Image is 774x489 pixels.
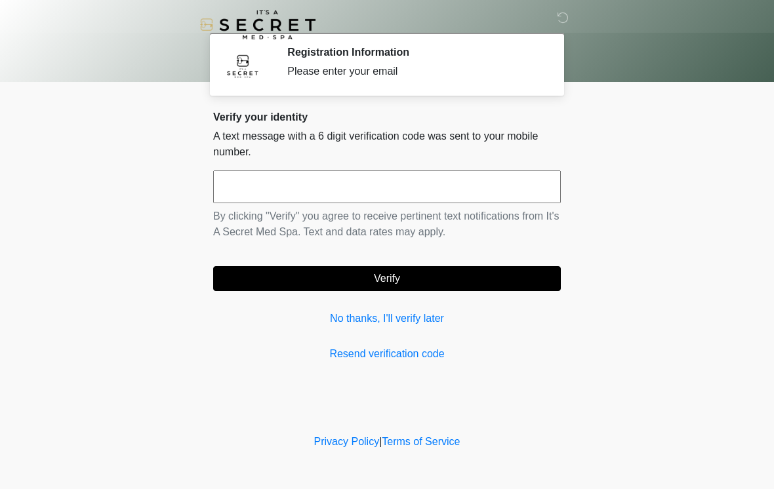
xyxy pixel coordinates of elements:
p: By clicking "Verify" you agree to receive pertinent text notifications from It's A Secret Med Spa... [213,208,561,240]
img: Agent Avatar [223,46,262,85]
button: Verify [213,266,561,291]
h2: Verify your identity [213,111,561,123]
img: It's A Secret Med Spa Logo [200,10,316,39]
a: | [379,436,382,447]
a: Resend verification code [213,346,561,362]
a: Privacy Policy [314,436,380,447]
div: Please enter your email [287,64,541,79]
h2: Registration Information [287,46,541,58]
a: Terms of Service [382,436,460,447]
p: A text message with a 6 digit verification code was sent to your mobile number. [213,128,561,160]
a: No thanks, I'll verify later [213,311,561,326]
